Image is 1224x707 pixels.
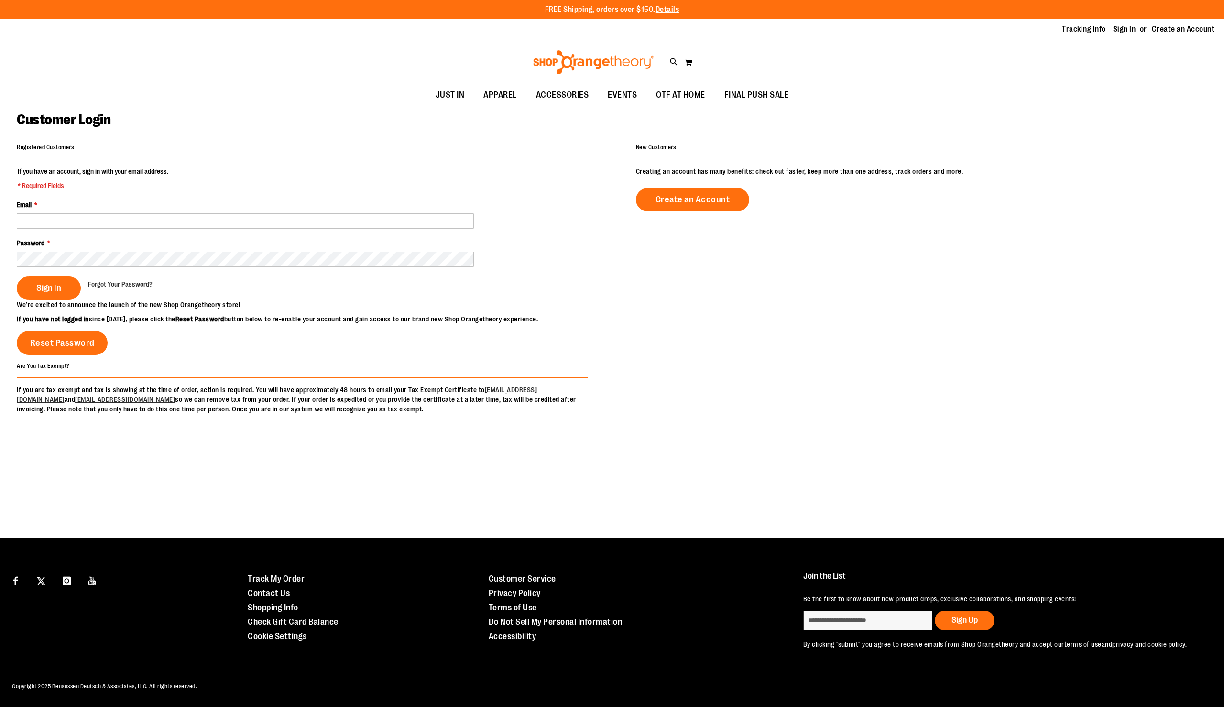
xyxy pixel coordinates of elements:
[646,84,715,106] a: OTF AT HOME
[58,572,75,588] a: Visit our Instagram page
[17,111,110,128] span: Customer Login
[12,683,197,690] span: Copyright 2025 Bensussen Deutsch & Associates, LLC. All rights reserved.
[33,572,50,588] a: Visit our X page
[75,396,175,403] a: [EMAIL_ADDRESS][DOMAIN_NAME]
[18,181,168,190] span: * Required Fields
[803,594,1197,604] p: Be the first to know about new product drops, exclusive collaborations, and shopping events!
[248,617,339,627] a: Check Gift Card Balance
[636,144,677,151] strong: New Customers
[17,331,108,355] a: Reset Password
[489,574,556,584] a: Customer Service
[598,84,646,106] a: EVENTS
[37,577,45,585] img: Twitter
[656,5,679,14] a: Details
[7,572,24,588] a: Visit our Facebook page
[248,574,305,584] a: Track My Order
[1064,641,1102,648] a: terms of use
[175,315,224,323] strong: Reset Password
[30,338,95,348] span: Reset Password
[489,588,541,598] a: Privacy Policy
[248,603,298,612] a: Shopping Info
[248,588,290,598] a: Contact Us
[724,84,789,106] span: FINAL PUSH SALE
[636,166,1207,176] p: Creating an account has many benefits: check out faster, keep more than one address, track orders...
[951,615,978,625] span: Sign Up
[1112,641,1187,648] a: privacy and cookie policy.
[803,640,1197,649] p: By clicking "submit" you agree to receive emails from Shop Orangetheory and accept our and
[935,611,994,630] button: Sign Up
[536,84,589,106] span: ACCESSORIES
[489,617,623,627] a: Do Not Sell My Personal Information
[17,315,89,323] strong: If you have not logged in
[483,84,517,106] span: APPAREL
[88,280,153,288] span: Forgot Your Password?
[17,314,612,324] p: since [DATE], please click the button below to re-enable your account and gain access to our bran...
[88,279,153,289] a: Forgot Your Password?
[436,84,465,106] span: JUST IN
[803,572,1197,589] h4: Join the List
[489,631,536,641] a: Accessibility
[426,84,474,106] a: JUST IN
[656,84,705,106] span: OTF AT HOME
[532,50,656,74] img: Shop Orangetheory
[608,84,637,106] span: EVENTS
[17,362,70,369] strong: Are You Tax Exempt?
[17,201,32,209] span: Email
[36,283,61,293] span: Sign In
[474,84,526,106] a: APPAREL
[1062,24,1106,34] a: Tracking Info
[17,385,588,414] p: If you are tax exempt and tax is showing at the time of order, action is required. You will have ...
[17,239,44,247] span: Password
[526,84,599,106] a: ACCESSORIES
[636,188,750,211] a: Create an Account
[84,572,101,588] a: Visit our Youtube page
[803,611,932,630] input: enter email
[17,300,612,309] p: We’re excited to announce the launch of the new Shop Orangetheory store!
[1113,24,1136,34] a: Sign In
[17,276,81,300] button: Sign In
[1152,24,1215,34] a: Create an Account
[656,194,730,205] span: Create an Account
[715,84,798,106] a: FINAL PUSH SALE
[17,166,169,190] legend: If you have an account, sign in with your email address.
[489,603,537,612] a: Terms of Use
[248,631,307,641] a: Cookie Settings
[17,144,74,151] strong: Registered Customers
[545,4,679,15] p: FREE Shipping, orders over $150.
